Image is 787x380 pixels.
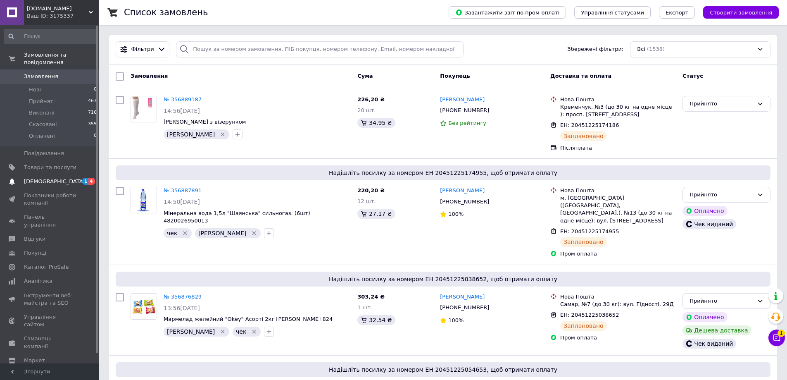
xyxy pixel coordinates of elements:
div: Заплановано [560,237,607,247]
span: Надішліть посилку за номером ЕН 20451225038652, щоб отримати оплату [119,275,767,283]
div: [PHONE_NUMBER] [438,196,491,207]
div: 34.95 ₴ [357,118,395,128]
button: Чат з покупцем1 [768,330,785,346]
span: Статус [682,73,703,79]
span: Без рейтингу [448,120,486,126]
span: Експорт [666,10,689,16]
div: Чек виданий [682,219,736,229]
span: Управління статусами [581,10,644,16]
span: Замовлення [24,73,58,80]
a: Фото товару [131,96,157,122]
svg: Видалити мітку [251,230,257,237]
div: [PHONE_NUMBER] [438,302,491,313]
span: 716 [88,109,97,117]
div: 32.54 ₴ [357,315,395,325]
div: Ваш ID: 3175337 [27,12,99,20]
svg: Видалити мітку [251,328,257,335]
div: Заплановано [560,321,607,331]
a: № 356887891 [164,187,202,194]
span: 12 шт. [357,198,376,204]
span: Завантажити звіт по пром-оплаті [455,9,559,16]
button: Завантажити звіт по пром-оплаті [449,6,566,19]
span: Каталог ProSale [24,263,69,271]
div: 27.17 ₴ [357,209,395,219]
button: Управління статусами [574,6,651,19]
a: [PERSON_NAME] [440,293,485,301]
a: Створити замовлення [695,9,779,15]
span: 14:50[DATE] [164,198,200,205]
div: м. [GEOGRAPHIC_DATA] ([GEOGRAPHIC_DATA], [GEOGRAPHIC_DATA].), №13 (до 30 кг на одне місце): вул. ... [560,194,676,225]
span: 303,24 ₴ [357,294,385,300]
div: Оплачено [682,312,727,322]
span: Створити замовлення [710,10,772,16]
span: Збережені фільтри: [567,45,623,53]
input: Пошук за номером замовлення, ПІБ покупця, номером телефону, Email, номером накладної [176,41,464,57]
span: 20 шт. [357,107,376,113]
span: 14:56[DATE] [164,108,200,114]
span: Маркет [24,357,45,364]
span: Повідомлення [24,150,64,157]
span: [PERSON_NAME] [167,328,215,335]
span: 467 [88,98,97,105]
div: Прийнято [690,100,754,108]
span: 226,20 ₴ [357,96,385,103]
span: 1 [82,178,89,185]
span: Всі [637,45,645,53]
span: Надішліть посилку за номером ЕН 20451225054653, щоб отримати оплату [119,366,767,374]
a: Фото товару [131,187,157,213]
svg: Видалити мітку [219,131,226,138]
div: Нова Пошта [560,293,676,301]
span: (1538) [647,46,665,52]
span: Покупець [440,73,470,79]
a: [PERSON_NAME] з візерунком [164,119,246,125]
a: № 356876829 [164,294,202,300]
span: Управління сайтом [24,313,76,328]
svg: Видалити мітку [182,230,188,237]
div: Нова Пошта [560,96,676,103]
a: Мармелад желейний "Okey" Асорті 2кг [PERSON_NAME] 824 [164,316,333,322]
span: Надішліть посилку за номером ЕН 20451225174955, щоб отримати оплату [119,169,767,177]
div: Кременчук, №3 (до 30 кг на одне місце ): просп. [STREET_ADDRESS] [560,103,676,118]
input: Пошук [4,29,97,44]
span: Товари та послуги [24,164,76,171]
span: ЕН: 20451225174186 [560,122,619,128]
button: Створити замовлення [703,6,779,19]
span: ЕН: 20451225174955 [560,228,619,234]
div: [PHONE_NUMBER] [438,105,491,116]
div: Дешева доставка [682,325,751,335]
h1: Список замовлень [124,7,208,17]
span: Аналітика [24,277,52,285]
span: Оплачені [29,132,55,140]
span: чек [236,328,246,335]
span: Виконані [29,109,55,117]
span: Фільтри [131,45,154,53]
span: 0 [94,132,97,140]
div: Нова Пошта [560,187,676,194]
span: [PERSON_NAME] [198,230,246,237]
span: Відгуки [24,235,45,243]
span: Показники роботи компанії [24,192,76,207]
img: Фото товару [131,294,157,319]
span: Замовлення [131,73,168,79]
span: 100% [448,211,464,217]
span: 4 [88,178,95,185]
div: Заплановано [560,131,607,141]
span: 0 [94,86,97,93]
span: Нові [29,86,41,93]
div: Пром-оплата [560,250,676,258]
span: 1 шт. [357,304,372,311]
div: Прийнято [690,297,754,306]
span: Мінеральна вода 1,5л "Шаянська" сильногаз. (6шт) 4820026950013 [164,210,310,224]
span: [PERSON_NAME] [167,131,215,138]
span: чек [167,230,177,237]
span: Покупці [24,249,46,257]
a: № 356889187 [164,96,202,103]
span: 355 [88,121,97,128]
span: Memeduk.prom.ua [27,5,89,12]
div: Пром-оплата [560,334,676,342]
span: Гаманець компанії [24,335,76,350]
div: Оплачено [682,206,727,216]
